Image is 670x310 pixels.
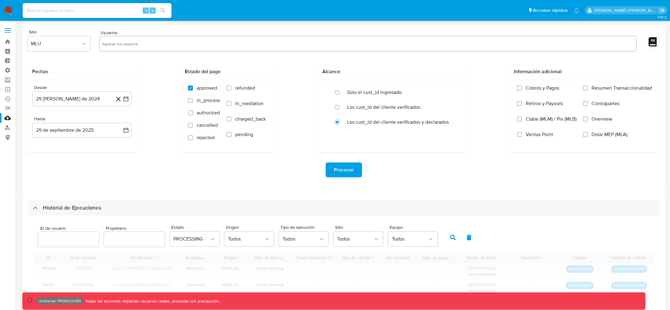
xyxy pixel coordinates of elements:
[143,7,148,13] span: ⌥
[23,7,172,15] input: Buscar usuario o caso...
[152,7,154,13] span: s
[83,298,220,304] p: Todas las acciones impactan usuarios reales, proceda con precaución.
[574,8,579,13] a: Notificaciones
[39,300,81,302] p: Ambiente: PRODUCCIÓN
[533,7,568,14] span: Accesos rápidos
[659,7,665,14] a: Salir
[594,7,657,13] p: stella.andriano@mercadolibre.com
[156,6,169,15] button: search-icon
